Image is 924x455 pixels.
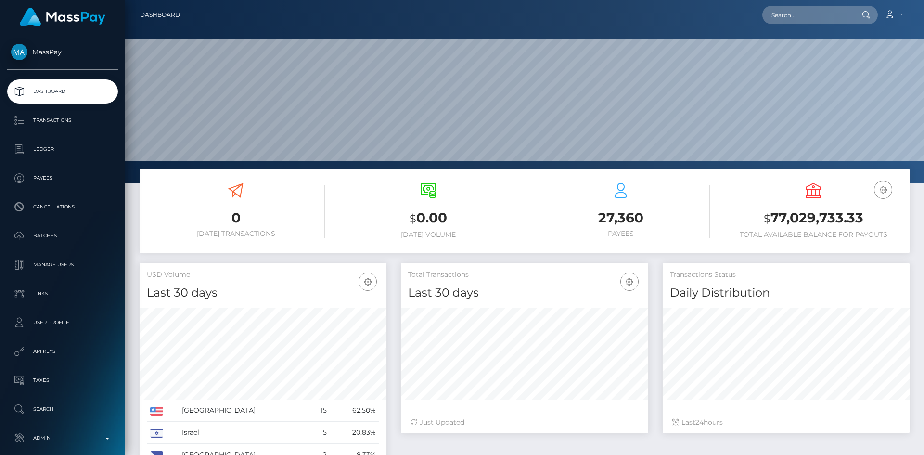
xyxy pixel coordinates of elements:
a: Search [7,397,118,421]
input: Search... [762,6,853,24]
h5: Transactions Status [670,270,902,280]
p: API Keys [11,344,114,359]
span: 24 [695,418,704,427]
a: Manage Users [7,253,118,277]
h4: Last 30 days [408,285,641,301]
a: Batches [7,224,118,248]
a: Dashboard [140,5,180,25]
p: Search [11,402,114,416]
h4: Last 30 days [147,285,379,301]
h3: 0.00 [339,208,517,228]
p: Ledger [11,142,114,156]
td: Israel [179,422,309,444]
h6: Total Available Balance for Payouts [724,231,902,239]
h6: [DATE] Transactions [147,230,325,238]
h5: USD Volume [147,270,379,280]
a: Admin [7,426,118,450]
p: Manage Users [11,258,114,272]
img: US.png [150,407,163,416]
td: 5 [309,422,330,444]
small: $ [764,212,770,225]
img: IL.png [150,429,163,438]
td: 15 [309,400,330,422]
p: Taxes [11,373,114,388]
h4: Daily Distribution [670,285,902,301]
h3: 77,029,733.33 [724,208,902,228]
p: Transactions [11,113,114,128]
img: MassPay Logo [20,8,105,26]
td: 62.50% [330,400,379,422]
h6: Payees [532,230,710,238]
a: Taxes [7,368,118,392]
a: Links [7,282,118,306]
a: Payees [7,166,118,190]
img: MassPay [11,44,27,60]
a: Dashboard [7,79,118,104]
a: Transactions [7,108,118,132]
p: Dashboard [11,84,114,99]
a: API Keys [7,339,118,364]
div: Just Updated [411,417,638,428]
h6: [DATE] Volume [339,231,517,239]
a: User Profile [7,311,118,335]
p: Cancellations [11,200,114,214]
span: MassPay [7,48,118,56]
a: Cancellations [7,195,118,219]
h5: Total Transactions [408,270,641,280]
p: Payees [11,171,114,185]
small: $ [410,212,416,225]
td: 20.83% [330,422,379,444]
a: Ledger [7,137,118,161]
p: Admin [11,431,114,445]
td: [GEOGRAPHIC_DATA] [179,400,309,422]
p: Links [11,286,114,301]
h3: 27,360 [532,208,710,227]
p: User Profile [11,315,114,330]
h3: 0 [147,208,325,227]
p: Batches [11,229,114,243]
div: Last hours [672,417,900,428]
